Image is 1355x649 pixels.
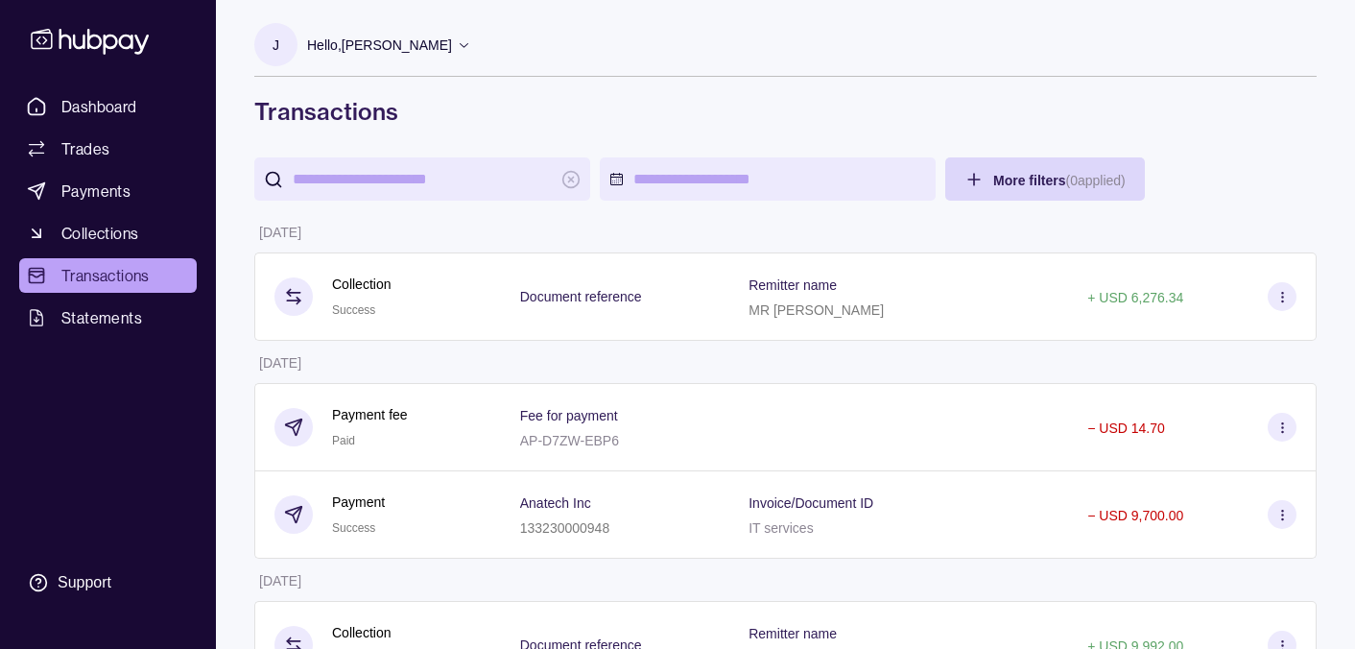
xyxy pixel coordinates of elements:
[332,521,375,535] span: Success
[259,355,301,371] p: [DATE]
[749,302,884,318] p: MR [PERSON_NAME]
[19,258,197,293] a: Transactions
[61,264,150,287] span: Transactions
[19,89,197,124] a: Dashboard
[520,520,609,536] p: 133230000948
[1087,290,1183,305] p: + USD 6,276.34
[1065,173,1125,188] p: ( 0 applied)
[259,573,301,589] p: [DATE]
[58,572,111,593] div: Support
[19,132,197,166] a: Trades
[19,300,197,335] a: Statements
[749,277,837,293] p: Remitter name
[332,274,391,295] p: Collection
[332,622,391,643] p: Collection
[520,433,619,448] p: AP-D7ZW-EBP6
[61,306,142,329] span: Statements
[254,96,1317,127] h1: Transactions
[332,492,385,513] p: Payment
[520,289,642,304] p: Document reference
[332,303,375,317] span: Success
[61,95,137,118] span: Dashboard
[273,35,279,56] p: J
[19,174,197,208] a: Payments
[520,408,618,423] p: Fee for payment
[61,137,109,160] span: Trades
[520,495,591,511] p: Anatech Inc
[332,434,355,447] span: Paid
[749,626,837,641] p: Remitter name
[61,180,131,203] span: Payments
[332,404,408,425] p: Payment fee
[307,35,452,56] p: Hello, [PERSON_NAME]
[945,157,1145,201] button: More filters(0applied)
[19,563,197,603] a: Support
[749,520,813,536] p: IT services
[1087,508,1183,523] p: − USD 9,700.00
[61,222,138,245] span: Collections
[293,157,552,201] input: search
[1087,421,1165,436] p: − USD 14.70
[19,216,197,251] a: Collections
[259,225,301,240] p: [DATE]
[749,495,873,511] p: Invoice/Document ID
[993,173,1126,188] span: More filters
